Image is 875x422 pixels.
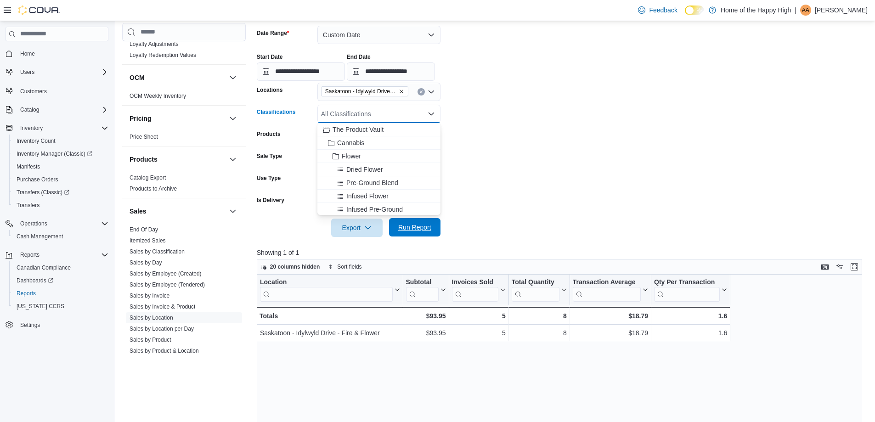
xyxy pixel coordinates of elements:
span: Home [17,48,108,59]
label: Sale Type [257,152,282,160]
div: $93.95 [406,327,446,338]
span: Sales by Product & Location [130,347,199,354]
button: Close list of options [428,110,435,118]
button: Inventory [17,123,46,134]
span: Cash Management [17,233,63,240]
a: Transfers (Classic) [13,187,73,198]
div: 5 [452,327,505,338]
a: Inventory Count [13,135,59,146]
label: Date Range [257,29,289,37]
span: Transfers [17,202,40,209]
button: Sales [130,207,226,216]
span: Manifests [17,163,40,170]
div: Subtotal [406,278,438,302]
span: Inventory [17,123,108,134]
a: Loyalty Redemption Values [130,52,196,58]
button: Total Quantity [512,278,567,302]
button: Catalog [17,104,43,115]
a: Sales by Employee (Created) [130,270,202,277]
div: 8 [512,310,567,321]
a: Inventory Manager (Classic) [9,147,112,160]
a: Sales by Location per Day [130,326,194,332]
a: Sales by Invoice & Product [130,304,195,310]
button: Products [130,155,226,164]
div: Totals [260,310,400,321]
button: OCM [227,72,238,83]
div: 1.6 [654,327,727,338]
span: Canadian Compliance [17,264,71,271]
button: Subtotal [406,278,446,302]
a: OCM Weekly Inventory [130,93,186,99]
span: Customers [17,85,108,96]
span: Feedback [649,6,677,15]
button: Run Report [389,218,440,236]
label: Start Date [257,53,283,61]
p: | [795,5,796,16]
p: [PERSON_NAME] [815,5,868,16]
span: Infused Flower [346,191,389,201]
span: Inventory Count [13,135,108,146]
a: Sales by Product & Location [130,348,199,354]
button: Operations [17,218,51,229]
a: Dashboards [9,274,112,287]
span: Run Report [398,223,431,232]
div: 1.6 [654,310,727,321]
span: Users [17,67,108,78]
div: $18.79 [573,327,648,338]
div: OCM [122,90,246,105]
span: Sales by Location per Day [130,325,194,332]
button: Pre-Ground Blend [317,176,440,190]
span: Operations [20,220,47,227]
button: Pricing [130,114,226,123]
button: Manifests [9,160,112,173]
span: Manifests [13,161,108,172]
a: Sales by Classification [130,248,185,255]
button: Canadian Compliance [9,261,112,274]
div: Invoices Sold [452,278,498,302]
a: Canadian Compliance [13,262,74,273]
button: Export [331,219,383,237]
a: Home [17,48,39,59]
button: OCM [130,73,226,82]
div: Qty Per Transaction [654,278,720,302]
div: Location [260,278,393,287]
span: Saskatoon - Idylwyld Drive - Fire & Flower [321,86,408,96]
span: Loyalty Redemption Values [130,51,196,59]
button: Transaction Average [573,278,648,302]
button: Sort fields [324,261,365,272]
span: Transfers [13,200,108,211]
span: Settings [17,319,108,331]
label: Products [257,130,281,138]
span: 20 columns hidden [270,263,320,270]
span: Price Sheet [130,133,158,141]
button: Infused Flower [317,190,440,203]
h3: Pricing [130,114,151,123]
span: Reports [17,249,108,260]
span: Home [20,50,35,57]
a: Catalog Export [130,174,166,181]
a: Transfers (Classic) [9,186,112,199]
button: 20 columns hidden [257,261,324,272]
button: Catalog [2,103,112,116]
span: Inventory [20,124,43,132]
span: Dried Flower [346,165,383,174]
div: Transaction Average [573,278,641,287]
span: Loyalty Adjustments [130,40,179,48]
a: [US_STATE] CCRS [13,301,68,312]
div: Loyalty [122,39,246,64]
div: Qty Per Transaction [654,278,720,287]
span: Sales by Invoice & Product [130,303,195,310]
span: Inventory Manager (Classic) [17,150,92,158]
button: Location [260,278,400,302]
span: Dashboards [13,275,108,286]
span: Transfers (Classic) [13,187,108,198]
button: Display options [834,261,845,272]
button: Users [17,67,38,78]
a: Sales by Day [130,259,162,266]
a: Inventory Manager (Classic) [13,148,96,159]
div: Pricing [122,131,246,146]
div: $18.79 [573,310,648,321]
div: Total Quantity [512,278,559,302]
button: Reports [17,249,43,260]
button: Operations [2,217,112,230]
